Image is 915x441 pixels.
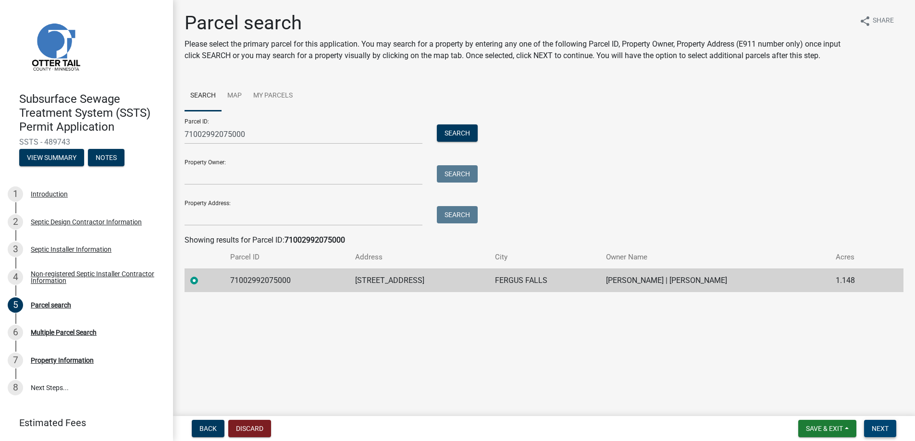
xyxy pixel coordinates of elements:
[31,246,111,253] div: Septic Installer Information
[31,270,158,284] div: Non-registered Septic Installer Contractor Information
[437,206,478,223] button: Search
[830,246,883,269] th: Acres
[224,269,349,292] td: 71002992075000
[222,81,247,111] a: Map
[600,246,830,269] th: Owner Name
[8,214,23,230] div: 2
[185,12,852,35] h1: Parcel search
[8,380,23,395] div: 8
[88,155,124,162] wm-modal-confirm: Notes
[489,246,600,269] th: City
[31,219,142,225] div: Septic Design Contractor Information
[88,149,124,166] button: Notes
[185,38,852,61] p: Please select the primary parcel for this application. You may search for a property by entering ...
[199,425,217,432] span: Back
[284,235,345,245] strong: 71002992075000
[19,149,84,166] button: View Summary
[19,155,84,162] wm-modal-confirm: Summary
[8,353,23,368] div: 7
[437,165,478,183] button: Search
[19,137,154,147] span: SSTS - 489743
[185,234,903,246] div: Showing results for Parcel ID:
[19,92,165,134] h4: Subsurface Sewage Treatment System (SSTS) Permit Application
[437,124,478,142] button: Search
[8,297,23,313] div: 5
[8,242,23,257] div: 3
[864,420,896,437] button: Next
[8,269,23,285] div: 4
[8,186,23,202] div: 1
[8,413,158,432] a: Estimated Fees
[859,15,871,27] i: share
[830,269,883,292] td: 1.148
[19,10,91,82] img: Otter Tail County, Minnesota
[600,269,830,292] td: [PERSON_NAME] | [PERSON_NAME]
[228,420,271,437] button: Discard
[31,357,94,364] div: Property Information
[247,81,298,111] a: My Parcels
[489,269,600,292] td: FERGUS FALLS
[873,15,894,27] span: Share
[185,81,222,111] a: Search
[31,191,68,197] div: Introduction
[806,425,843,432] span: Save & Exit
[31,329,97,336] div: Multiple Parcel Search
[31,302,71,308] div: Parcel search
[8,325,23,340] div: 6
[224,246,349,269] th: Parcel ID
[349,246,489,269] th: Address
[798,420,856,437] button: Save & Exit
[852,12,902,30] button: shareShare
[349,269,489,292] td: [STREET_ADDRESS]
[872,425,889,432] span: Next
[192,420,224,437] button: Back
